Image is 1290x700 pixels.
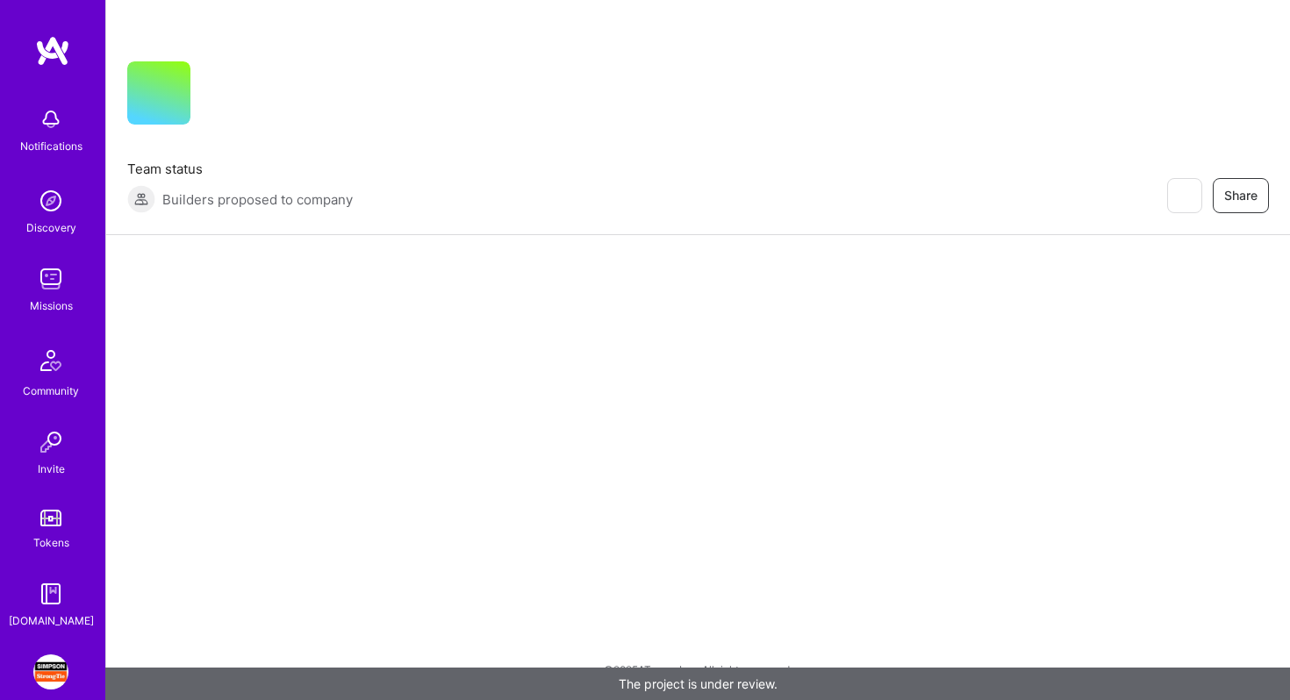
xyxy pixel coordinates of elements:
[30,339,72,382] img: Community
[29,654,73,689] a: Simpson Strong-Tie: General Design
[35,35,70,67] img: logo
[30,296,73,315] div: Missions
[127,160,353,178] span: Team status
[33,425,68,460] img: Invite
[23,382,79,400] div: Community
[20,137,82,155] div: Notifications
[1213,178,1269,213] button: Share
[211,89,226,104] i: icon CompanyGray
[33,576,68,611] img: guide book
[127,185,155,213] img: Builders proposed to company
[33,183,68,218] img: discovery
[162,190,353,209] span: Builders proposed to company
[33,654,68,689] img: Simpson Strong-Tie: General Design
[9,611,94,630] div: [DOMAIN_NAME]
[105,668,1290,700] div: The project is under review.
[33,102,68,137] img: bell
[26,218,76,237] div: Discovery
[33,261,68,296] img: teamwork
[38,460,65,478] div: Invite
[1177,189,1191,203] i: icon EyeClosed
[40,510,61,526] img: tokens
[1224,187,1258,204] span: Share
[33,533,69,552] div: Tokens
